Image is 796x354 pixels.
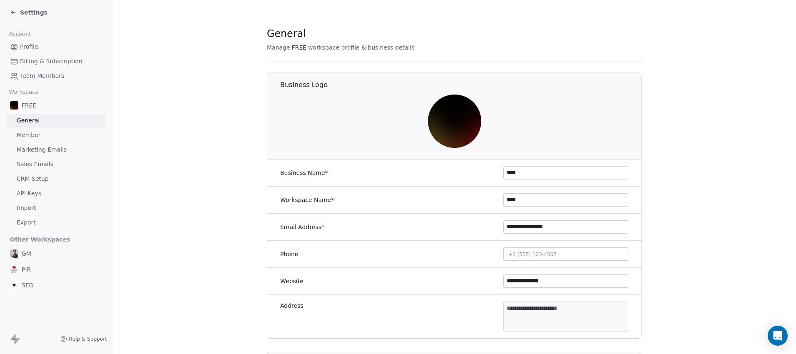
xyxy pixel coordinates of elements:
span: Sales Emails [17,160,53,169]
span: Profile [20,42,38,51]
span: FREE [292,43,306,52]
span: +1 (555) 123-4567 [508,252,557,257]
span: GM [22,249,31,258]
span: Marketing Emails [17,145,67,154]
span: Manage [267,43,290,52]
a: Team Members [7,69,105,83]
img: Icona%20StudioSEO_160x160.jpg [10,281,18,289]
img: logo%20piramis%20vodafone.jpg [10,265,18,274]
span: workspace profile & business details [308,43,415,52]
a: Export [7,216,105,229]
span: SEO [22,281,34,289]
span: PIR [22,265,31,274]
span: Import [17,204,36,212]
a: Sales Emails [7,157,105,171]
label: Website [280,277,303,285]
span: FREE [22,101,36,110]
button: +1 (555) 123-4567 [503,247,628,261]
span: Billing & Subscription [20,57,82,66]
label: Phone [280,250,298,258]
label: Email Address [280,223,324,231]
img: consulente_stile_cartoon.jpg [10,249,18,258]
label: Address [280,302,303,310]
span: Member [17,131,41,140]
a: Help & Support [60,336,107,342]
span: Help & Support [69,336,107,342]
span: General [17,116,40,125]
span: CRM Setup [17,175,49,183]
a: API Keys [7,187,105,200]
label: Workspace Name [280,196,334,204]
a: Settings [10,8,47,17]
span: Other Workspaces [7,233,74,246]
a: CRM Setup [7,172,105,186]
a: Billing & Subscription [7,55,105,68]
a: General [7,114,105,127]
span: Workspace [5,86,42,98]
span: Team Members [20,72,64,80]
span: General [267,27,306,40]
a: Member [7,128,105,142]
span: Settings [20,8,47,17]
div: Open Intercom Messenger [768,326,788,346]
h1: Business Logo [280,80,642,90]
label: Business Name [280,169,328,177]
a: Import [7,201,105,215]
img: gradiend-bg-dark_compress.jpg [428,95,481,148]
a: Profile [7,40,105,54]
span: Export [17,218,36,227]
img: gradiend-bg-dark_compress.jpg [10,101,18,110]
a: Marketing Emails [7,143,105,157]
span: API Keys [17,189,41,198]
span: Account [5,28,35,40]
